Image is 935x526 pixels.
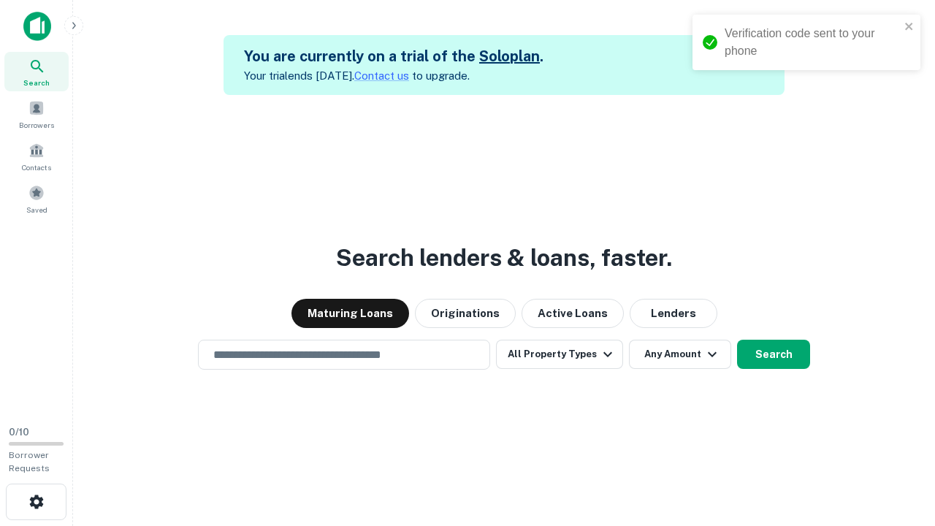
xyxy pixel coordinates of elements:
[496,340,623,369] button: All Property Types
[244,45,543,67] h5: You are currently on a trial of the .
[737,340,810,369] button: Search
[630,299,717,328] button: Lenders
[9,427,29,438] span: 0 / 10
[291,299,409,328] button: Maturing Loans
[23,77,50,88] span: Search
[22,161,51,173] span: Contacts
[904,20,915,34] button: close
[4,179,69,218] a: Saved
[522,299,624,328] button: Active Loans
[4,94,69,134] a: Borrowers
[26,204,47,216] span: Saved
[9,450,50,473] span: Borrower Requests
[479,47,540,65] a: Soloplan
[354,69,409,82] a: Contact us
[4,137,69,176] a: Contacts
[725,25,900,60] div: Verification code sent to your phone
[244,67,543,85] p: Your trial ends [DATE]. to upgrade.
[415,299,516,328] button: Originations
[23,12,51,41] img: capitalize-icon.png
[629,340,731,369] button: Any Amount
[336,240,672,275] h3: Search lenders & loans, faster.
[4,52,69,91] a: Search
[862,409,935,479] iframe: Chat Widget
[19,119,54,131] span: Borrowers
